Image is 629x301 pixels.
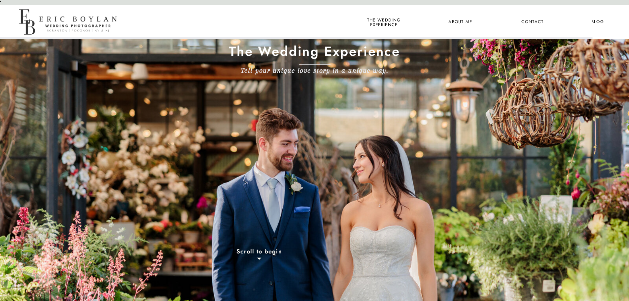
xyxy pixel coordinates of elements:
a: the wedding experience [366,18,402,26]
b: Tell your unique love story in a unique way. [241,66,388,74]
a: Blog [585,18,610,26]
a: About Me [444,18,476,26]
a: Scroll to begin [209,248,310,257]
h1: The Wedding Experience [197,43,432,63]
a: Contact [520,18,545,26]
